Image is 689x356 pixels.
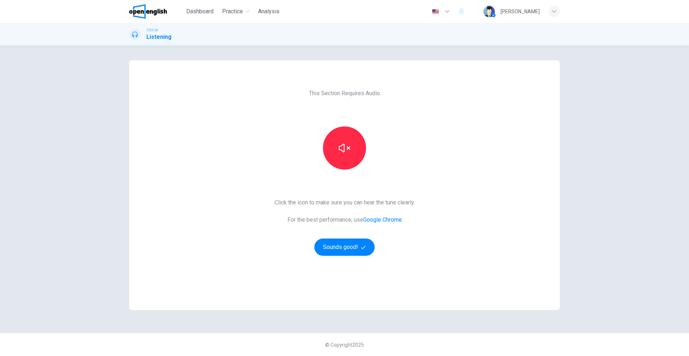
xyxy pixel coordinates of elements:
button: Sounds good! [314,239,375,256]
img: Profile picture [483,6,495,17]
span: For the best performance, use [275,216,415,224]
a: Google Chrome [363,216,402,223]
span: Practice [222,7,243,16]
button: Practice [219,5,252,18]
span: Dashboard [186,7,214,16]
img: en [431,9,440,14]
button: Analysis [255,5,282,18]
span: Analysis [258,7,280,16]
h1: Listening [146,33,172,41]
a: OpenEnglish logo [129,4,183,19]
img: OpenEnglish logo [129,4,167,19]
div: [PERSON_NAME] [501,7,540,16]
span: © Copyright 2025 [325,342,364,348]
button: Dashboard [183,5,216,18]
span: TOEFL® [146,28,158,33]
span: This Section Requires Audio [309,89,380,98]
span: Click the icon to make sure you can hear the tune clearly. [275,198,415,207]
